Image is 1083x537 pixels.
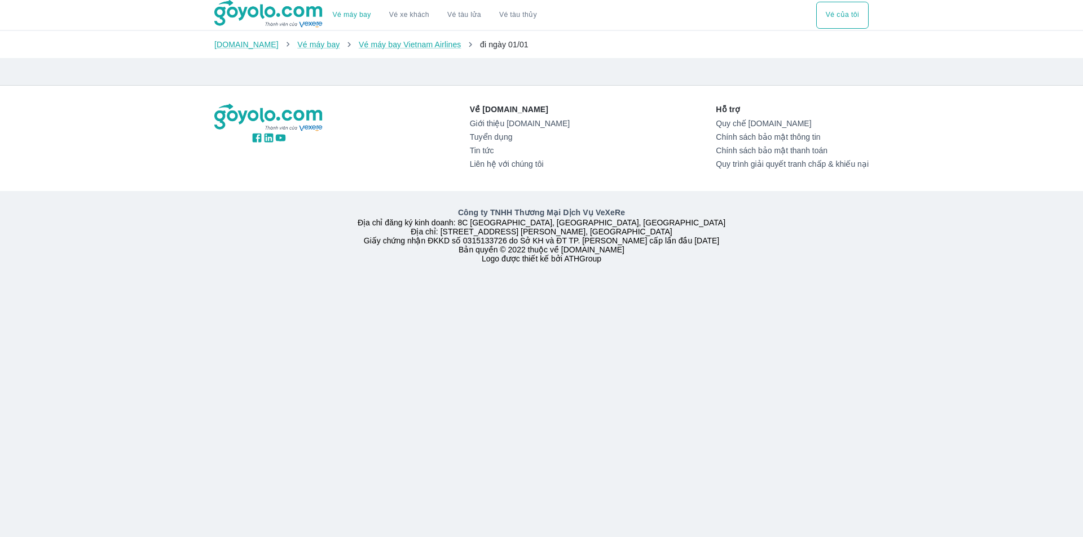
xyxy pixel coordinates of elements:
a: Chính sách bảo mật thanh toán [716,146,869,155]
div: choose transportation mode [816,2,869,29]
a: Tuyển dụng [470,132,570,141]
div: Địa chỉ đăng ký kinh doanh: 8C [GEOGRAPHIC_DATA], [GEOGRAPHIC_DATA], [GEOGRAPHIC_DATA] Địa chỉ: [... [208,207,875,263]
a: Vé máy bay [333,11,371,19]
button: Vé tàu thủy [490,2,546,29]
a: Chính sách bảo mật thông tin [716,132,869,141]
p: Hỗ trợ [716,104,869,115]
div: choose transportation mode [324,2,546,29]
a: Vé máy bay [297,40,340,49]
a: Liên hệ với chúng tôi [470,159,570,168]
p: Công ty TNHH Thương Mại Dịch Vụ VeXeRe [217,207,866,218]
a: Vé máy bay Vietnam Airlines [359,40,461,49]
a: [DOMAIN_NAME] [214,40,279,49]
span: đi ngày 01/01 [480,40,529,49]
a: Tin tức [470,146,570,155]
a: Quy chế [DOMAIN_NAME] [716,119,869,128]
img: logo [214,104,324,132]
p: Về [DOMAIN_NAME] [470,104,570,115]
a: Quy trình giải quyết tranh chấp & khiếu nại [716,159,869,168]
a: Giới thiệu [DOMAIN_NAME] [470,119,570,128]
button: Vé của tôi [816,2,869,29]
a: Vé xe khách [389,11,429,19]
a: Vé tàu lửa [438,2,490,29]
nav: breadcrumb [214,39,869,50]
